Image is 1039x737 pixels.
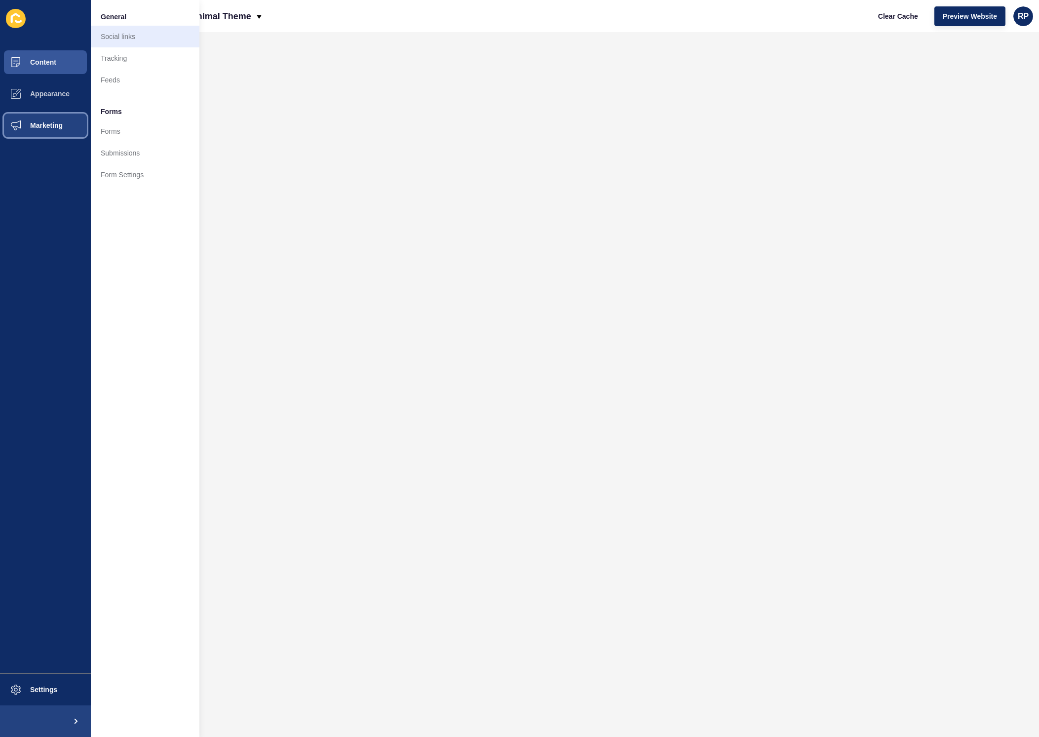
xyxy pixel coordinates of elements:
span: RP [1018,11,1029,21]
a: Feeds [91,69,199,91]
span: Preview Website [943,11,997,21]
a: Form Settings [91,164,199,186]
span: Clear Cache [878,11,918,21]
a: Forms [91,120,199,142]
a: Tracking [91,47,199,69]
a: Social links [91,26,199,47]
button: Clear Cache [870,6,926,26]
a: Submissions [91,142,199,164]
button: Preview Website [934,6,1005,26]
span: General [101,12,126,22]
span: Forms [101,107,122,116]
